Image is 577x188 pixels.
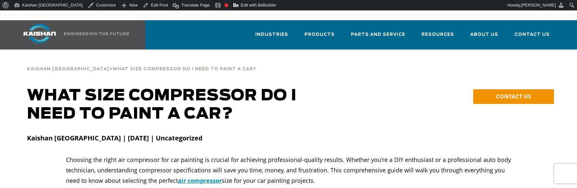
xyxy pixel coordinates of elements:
span: What Size Compressor Do I Need To Paint A Car? [113,67,256,71]
img: Engineering the future [64,32,129,35]
span: About Us [470,31,498,38]
a: Products [304,26,335,48]
a: Kaishan USA [15,20,130,50]
span: [PERSON_NAME] [521,3,556,7]
a: Resources [422,26,454,48]
a: Contact Us [515,26,550,48]
a: CONTACT US [473,89,554,104]
strong: Kaishan [GEOGRAPHIC_DATA] | [DATE] | Uncategorized [27,134,203,142]
span: size for your car painting projects. [222,177,315,184]
div: > [27,59,256,74]
a: Kaishan [GEOGRAPHIC_DATA] [27,66,109,72]
span: Contact Us [515,31,550,38]
div: Focus keyphrase not set [224,3,228,7]
span: Resources [422,31,454,38]
span: Products [304,31,335,38]
span: WHAT SIZE COMPRESSOR DO I NEED TO PAINT A CAR? [27,88,297,122]
span: Choosing the right air compressor for car painting is crucial for achieving professional-quality ... [66,156,511,184]
span: CONTACT US [496,93,531,100]
span: Kaishan [GEOGRAPHIC_DATA] [27,67,109,71]
a: About Us [470,26,498,48]
img: kaishan logo [15,24,64,43]
a: air compressor [178,177,222,184]
span: Industries [255,31,288,38]
a: Parts and Service [351,26,405,48]
a: What Size Compressor Do I Need To Paint A Car? [113,66,256,72]
a: Industries [255,26,288,48]
span: Parts and Service [351,31,405,38]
